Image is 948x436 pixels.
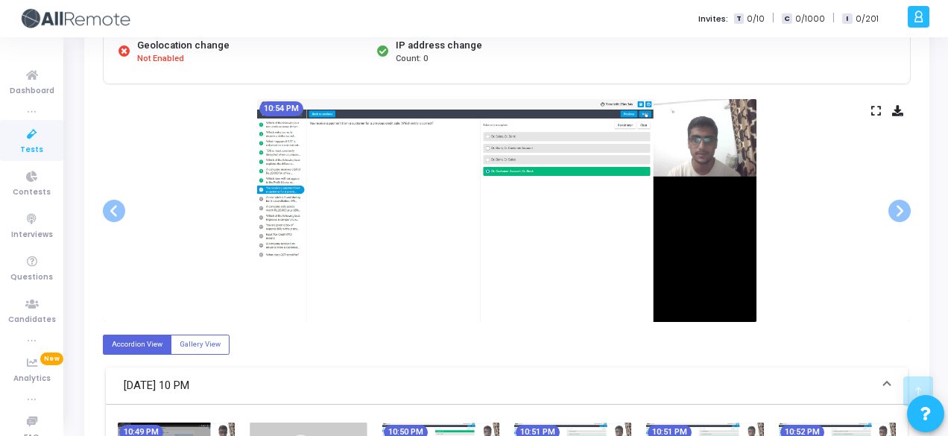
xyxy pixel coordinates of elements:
[19,4,130,34] img: logo
[106,367,908,405] mat-expansion-panel-header: [DATE] 10 PM
[10,271,53,284] span: Questions
[11,229,53,241] span: Interviews
[772,10,774,26] span: |
[259,101,303,116] mat-chip: 10:54 PM
[13,186,51,199] span: Contests
[782,13,791,25] span: C
[396,38,482,53] div: IP address change
[747,13,765,25] span: 0/10
[842,13,852,25] span: I
[8,314,56,326] span: Candidates
[734,13,744,25] span: T
[124,377,872,394] mat-panel-title: [DATE] 10 PM
[137,53,184,66] span: Not Enabled
[20,144,43,157] span: Tests
[103,335,171,355] label: Accordion View
[171,335,230,355] label: Gallery View
[40,353,63,365] span: New
[832,10,835,26] span: |
[856,13,879,25] span: 0/201
[10,85,54,98] span: Dashboard
[396,53,428,66] span: Count: 0
[13,373,51,385] span: Analytics
[698,13,728,25] label: Invites:
[137,38,230,53] div: Geolocation change
[257,99,756,322] img: screenshot-1755105867192.jpeg
[795,13,825,25] span: 0/1000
